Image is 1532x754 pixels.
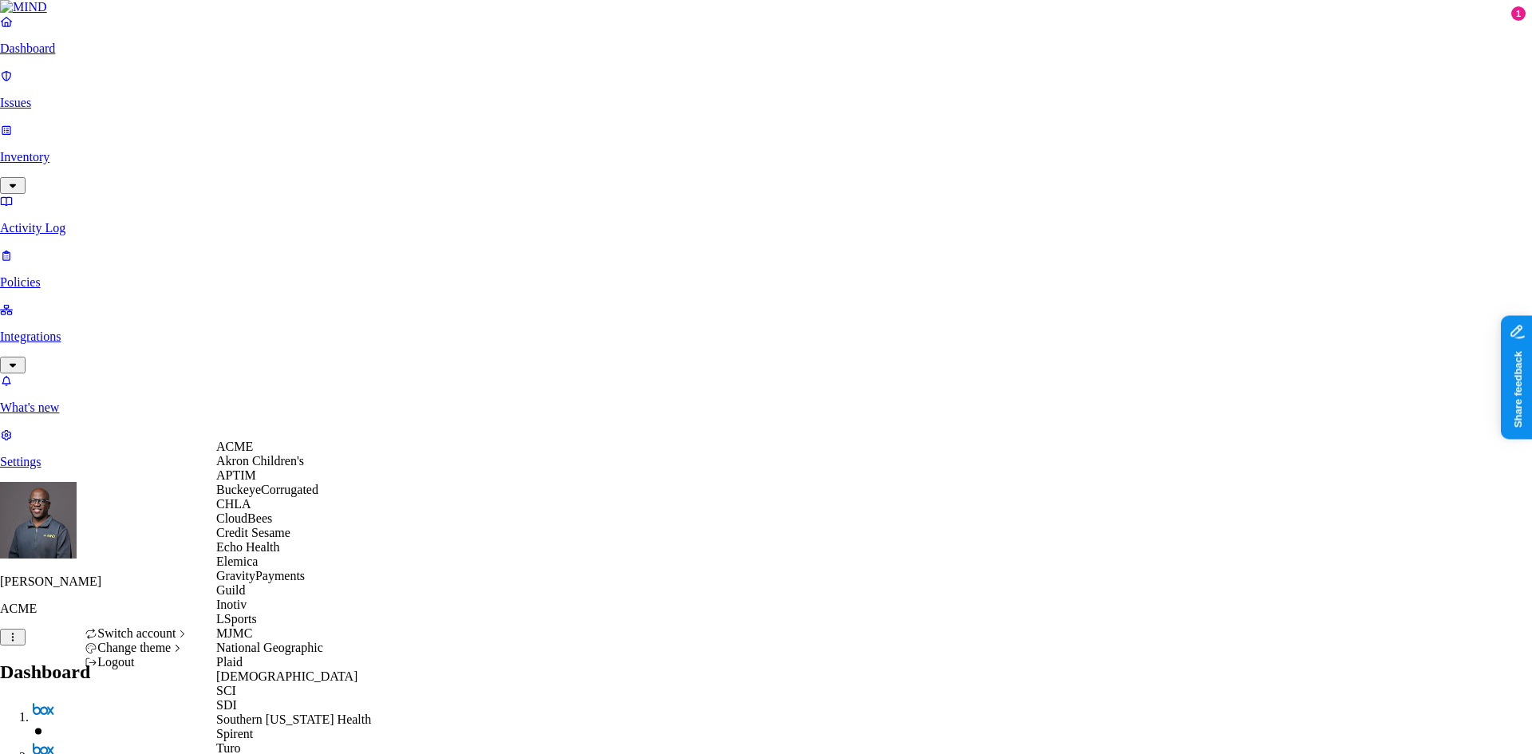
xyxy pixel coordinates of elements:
[216,497,251,511] span: CHLA
[216,468,256,482] span: APTIM
[216,641,323,654] span: National Geographic
[216,454,304,468] span: Akron Children's
[97,626,176,640] span: Switch account
[216,440,253,453] span: ACME
[216,698,237,712] span: SDI
[216,655,243,669] span: Plaid
[216,612,257,626] span: LSports
[216,483,318,496] span: BuckeyeCorrugated
[216,626,252,640] span: MJMC
[216,598,247,611] span: Inotiv
[216,583,245,597] span: Guild
[216,713,371,726] span: Southern [US_STATE] Health
[216,511,272,525] span: CloudBees
[216,569,305,582] span: GravityPayments
[216,684,236,697] span: SCI
[97,641,171,654] span: Change theme
[216,526,290,539] span: Credit Sesame
[216,669,357,683] span: [DEMOGRAPHIC_DATA]
[216,727,253,740] span: Spirent
[85,655,189,669] div: Logout
[216,540,280,554] span: Echo Health
[216,555,258,568] span: Elemica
